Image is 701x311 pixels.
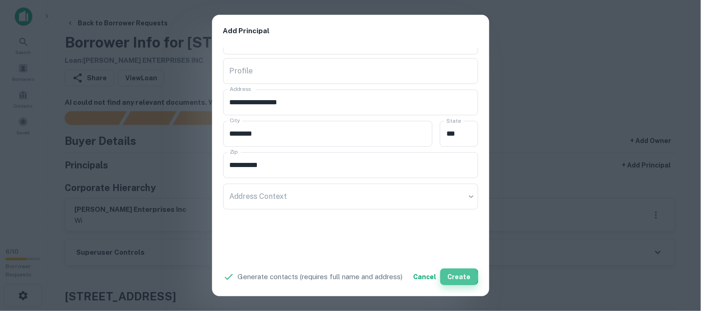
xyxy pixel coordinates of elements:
label: Zip [230,148,238,156]
label: City [230,117,240,125]
label: State [446,117,461,125]
div: ​ [223,184,478,209]
button: Create [440,269,478,285]
label: Address [230,85,251,93]
button: Cancel [410,269,440,285]
p: Generate contacts (requires full name and address) [238,271,403,282]
h2: Add Principal [212,15,489,48]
